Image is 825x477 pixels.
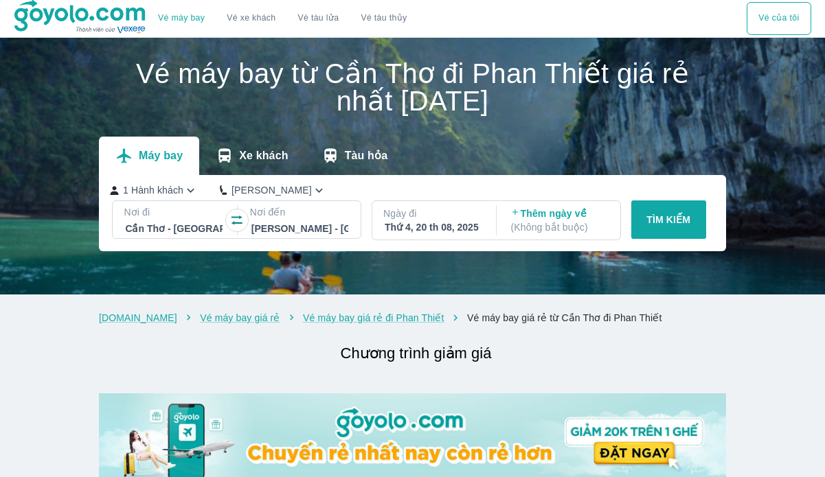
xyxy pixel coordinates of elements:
p: Thêm ngày về [510,207,607,234]
a: [DOMAIN_NAME] [99,312,177,323]
p: [PERSON_NAME] [231,183,312,197]
p: Tàu hỏa [345,149,388,163]
p: Xe khách [239,149,288,163]
p: ( Không bắt buộc ) [510,220,607,234]
p: Ngày đi [383,207,483,220]
nav: breadcrumb [99,311,726,325]
div: transportation tabs [99,137,404,175]
a: Vé máy bay giá rẻ [200,312,280,323]
button: Vé tàu thủy [350,2,418,35]
p: TÌM KIẾM [646,213,690,226]
p: Nơi đến [250,205,350,219]
div: Thứ 4, 20 th 08, 2025 [385,220,482,234]
div: choose transportation mode [147,2,418,35]
a: Vé xe khách [227,13,275,23]
button: 1 Hành khách [110,183,198,198]
div: choose transportation mode [747,2,811,35]
h2: Chương trình giảm giá [106,341,726,366]
p: Máy bay [139,149,183,163]
button: TÌM KIẾM [631,200,706,239]
button: Vé của tôi [747,2,811,35]
a: Vé tàu lửa [287,2,350,35]
button: [PERSON_NAME] [220,183,326,198]
h1: Vé máy bay từ Cần Thơ đi Phan Thiết giá rẻ nhất [DATE] [99,60,726,115]
p: Nơi đi [124,205,223,219]
a: Vé máy bay giá rẻ đi Phan Thiết [303,312,444,323]
a: Vé máy bay [158,13,205,23]
p: 1 Hành khách [123,183,183,197]
a: Vé máy bay giá rẻ từ Cần Thơ đi Phan Thiết [467,312,662,323]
